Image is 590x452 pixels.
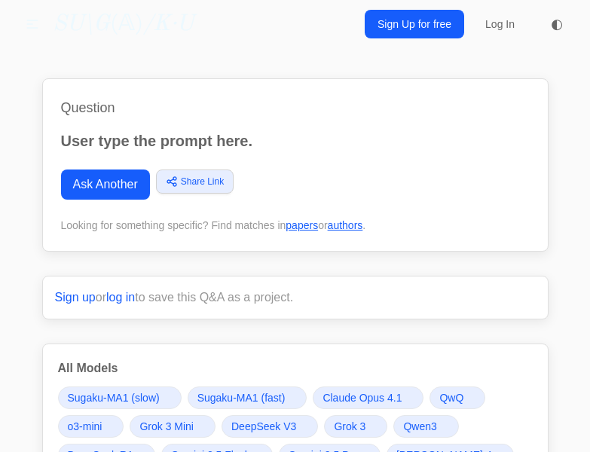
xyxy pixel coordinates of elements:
a: o3-mini [58,415,124,438]
span: QwQ [439,390,463,405]
span: ◐ [551,17,563,31]
a: Ask Another [61,169,150,200]
span: Sugaku-MA1 (slow) [68,390,160,405]
span: Grok 3 [334,419,365,434]
span: Sugaku-MA1 (fast) [197,390,286,405]
span: Claude Opus 4.1 [323,390,402,405]
a: Sugaku-MA1 (slow) [58,386,182,409]
a: Grok 3 [324,415,387,438]
h1: Question [61,97,530,118]
span: o3-mini [68,419,102,434]
i: SU\G [53,13,110,35]
a: papers [286,219,318,231]
span: DeepSeek V3 [231,419,296,434]
a: Sign up [55,291,96,304]
div: Looking for something specific? Find matches in or . [61,218,530,233]
a: Qwen3 [393,415,458,438]
h3: All Models [58,359,533,377]
a: DeepSeek V3 [222,415,318,438]
a: Grok 3 Mini [130,415,216,438]
i: /K·U [143,13,194,35]
a: Log In [476,11,524,38]
a: log in [106,291,135,304]
a: SU\G(𝔸)/K·U [53,11,194,38]
span: Qwen3 [403,419,436,434]
a: Claude Opus 4.1 [313,386,423,409]
a: authors [328,219,363,231]
span: Share Link [181,175,224,188]
p: User type the prompt here. [61,130,530,151]
a: Sign Up for free [365,10,464,38]
p: or to save this Q&A as a project. [55,289,536,307]
a: QwQ [430,386,485,409]
a: Sugaku-MA1 (fast) [188,386,307,409]
span: Grok 3 Mini [139,419,194,434]
button: ◐ [542,9,572,39]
